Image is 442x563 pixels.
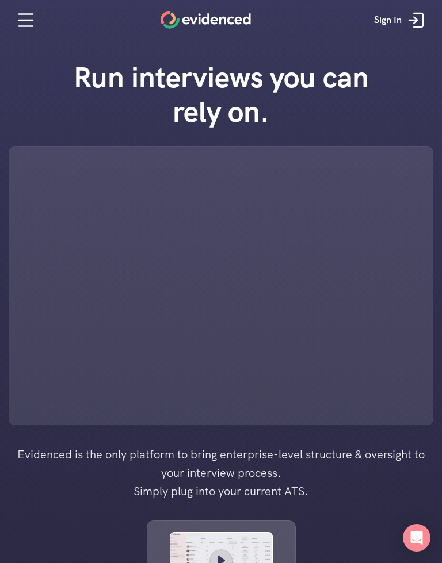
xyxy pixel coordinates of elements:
p: Sign In [374,13,402,28]
a: Sign In [365,3,436,37]
div: Open Intercom Messenger [403,524,430,552]
h4: Evidenced is the only platform to bring enterprise-level structure & oversight to your interview ... [11,445,431,500]
h1: Run interviews you can rely on. [57,60,385,129]
a: Home [161,11,251,29]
